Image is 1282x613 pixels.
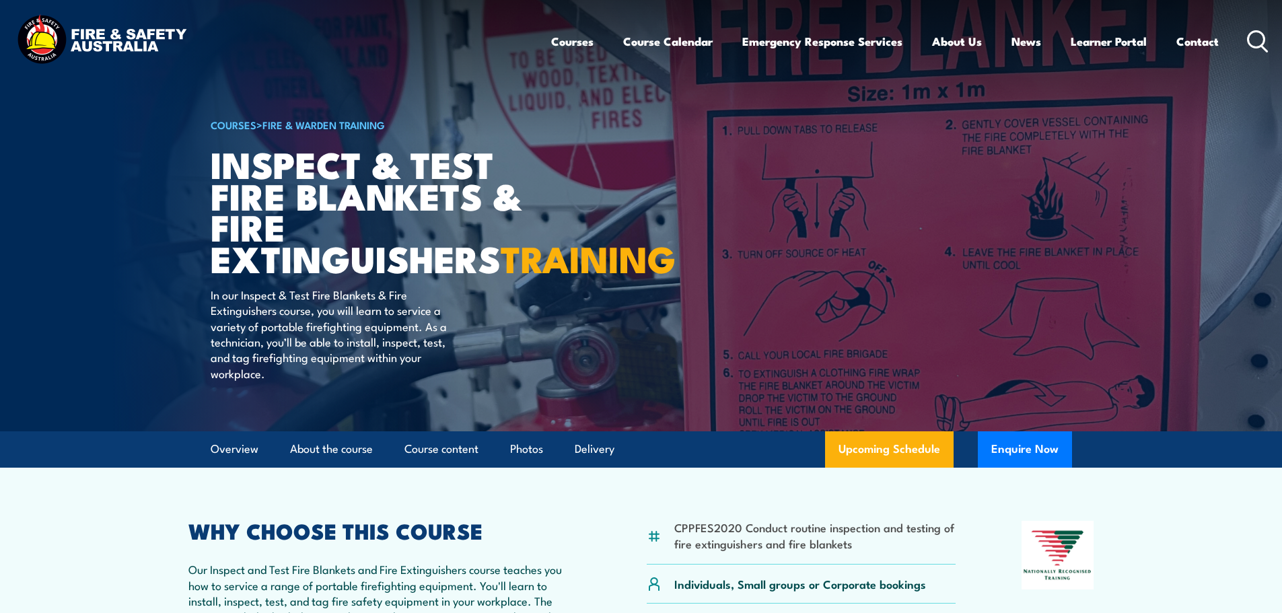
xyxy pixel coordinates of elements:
[551,24,594,59] a: Courses
[575,431,614,467] a: Delivery
[932,24,982,59] a: About Us
[211,148,543,274] h1: Inspect & Test Fire Blankets & Fire Extinguishers
[211,116,543,133] h6: >
[211,117,256,132] a: COURSES
[1071,24,1147,59] a: Learner Portal
[211,431,258,467] a: Overview
[510,431,543,467] a: Photos
[623,24,713,59] a: Course Calendar
[404,431,478,467] a: Course content
[978,431,1072,468] button: Enquire Now
[501,229,676,285] strong: TRAINING
[1022,521,1094,589] img: Nationally Recognised Training logo.
[290,431,373,467] a: About the course
[674,576,926,591] p: Individuals, Small groups or Corporate bookings
[825,431,954,468] a: Upcoming Schedule
[1176,24,1219,59] a: Contact
[262,117,385,132] a: Fire & Warden Training
[1011,24,1041,59] a: News
[188,521,581,540] h2: WHY CHOOSE THIS COURSE
[674,519,956,551] li: CPPFES2020 Conduct routine inspection and testing of fire extinguishers and fire blankets
[742,24,902,59] a: Emergency Response Services
[211,287,456,381] p: In our Inspect & Test Fire Blankets & Fire Extinguishers course, you will learn to service a vari...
